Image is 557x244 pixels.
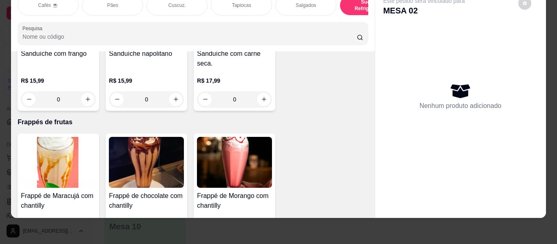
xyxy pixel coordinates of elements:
input: Pesquisa [22,33,357,41]
button: decrease-product-quantity [199,93,212,106]
p: Salgados [296,2,316,9]
img: product-image [21,137,96,188]
button: decrease-product-quantity [111,93,124,106]
p: Frappés de frutas [18,117,368,127]
p: Pães [107,2,118,9]
h4: Frappé de Morango com chantilly [197,191,272,211]
p: MESA 02 [383,5,465,16]
h4: Sanduíche napolitano [109,49,184,59]
p: Nenhum produto adicionado [420,101,502,111]
h4: Sanduíche com frango [21,49,96,59]
img: product-image [109,137,184,188]
label: Pesquisa [22,25,45,32]
h4: Sanduíche com carne seca. [197,49,272,68]
button: increase-product-quantity [257,93,270,106]
p: Cafés ☕ [38,2,58,9]
p: R$ 17,99 [197,77,272,85]
h4: Frappé de chocolate com chantilly [109,191,184,211]
p: R$ 15,99 [109,77,184,85]
button: increase-product-quantity [169,93,182,106]
h4: Frappé de Maracujá com chantilly [21,191,96,211]
p: R$ 15,99 [21,77,96,85]
p: Cuscuz. [168,2,186,9]
img: product-image [197,137,272,188]
button: decrease-product-quantity [22,93,35,106]
p: Tapiocas [232,2,251,9]
button: increase-product-quantity [81,93,94,106]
